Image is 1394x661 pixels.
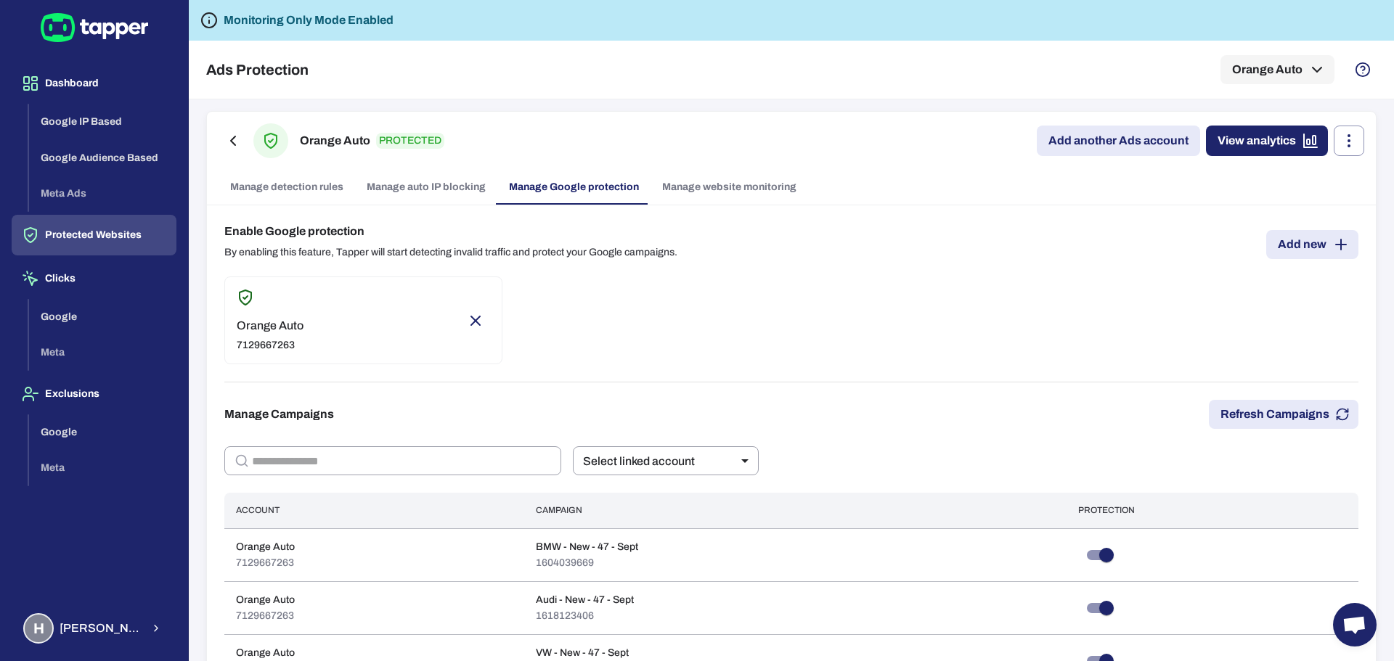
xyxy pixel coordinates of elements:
[224,12,394,29] h6: Monitoring Only Mode Enabled
[12,387,176,399] a: Exclusions
[12,76,176,89] a: Dashboard
[536,609,634,623] p: 1618123406
[29,115,176,127] a: Google IP Based
[237,319,303,333] p: Orange Auto
[12,271,176,284] a: Clicks
[236,557,295,570] p: 7129667263
[12,374,176,414] button: Exclusions
[300,132,370,149] h6: Orange Auto
[29,309,176,321] a: Google
[573,446,759,475] div: Select linked account
[536,594,634,607] p: Audi - New - 47 - Sept
[12,215,176,255] button: Protected Websites
[237,339,303,352] p: 7129667263
[12,258,176,299] button: Clicks
[236,609,295,623] p: 7129667263
[200,12,218,29] svg: Tapper is not blocking any fraudulent activity for this domain
[29,424,176,437] a: Google
[206,61,309,78] h5: Ads Protection
[219,170,355,205] a: Manage detection rules
[1067,493,1358,528] th: Protection
[1037,126,1200,156] a: Add another Ads account
[1209,400,1358,429] button: Refresh Campaigns
[376,133,444,149] p: PROTECTED
[29,414,176,451] button: Google
[1333,603,1377,646] div: Open chat
[497,170,651,205] a: Manage Google protection
[29,299,176,335] button: Google
[236,541,295,554] p: Orange Auto
[355,170,497,205] a: Manage auto IP blocking
[536,646,629,660] p: VW - New - 47 - Sept
[1206,126,1328,156] a: View analytics
[524,493,1066,528] th: Campaign
[29,104,176,140] button: Google IP Based
[536,557,638,570] p: 1604039669
[461,306,490,335] button: Remove account
[224,246,677,259] p: By enabling this feature, Tapper will start detecting invalid traffic and protect your Google cam...
[536,541,638,554] p: BMW - New - 47 - Sept
[651,170,808,205] a: Manage website monitoring
[1266,230,1358,259] a: Add new
[29,150,176,163] a: Google Audience Based
[29,140,176,176] button: Google Audience Based
[236,594,295,607] p: Orange Auto
[60,621,142,636] span: [PERSON_NAME] Moaref
[1220,55,1334,84] button: Orange Auto
[12,228,176,240] a: Protected Websites
[236,646,295,660] p: Orange Auto
[12,63,176,104] button: Dashboard
[224,406,334,423] h6: Manage Campaigns
[224,223,677,240] h6: Enable Google protection
[23,613,54,644] div: H
[224,493,524,528] th: Account
[12,607,176,649] button: H[PERSON_NAME] Moaref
